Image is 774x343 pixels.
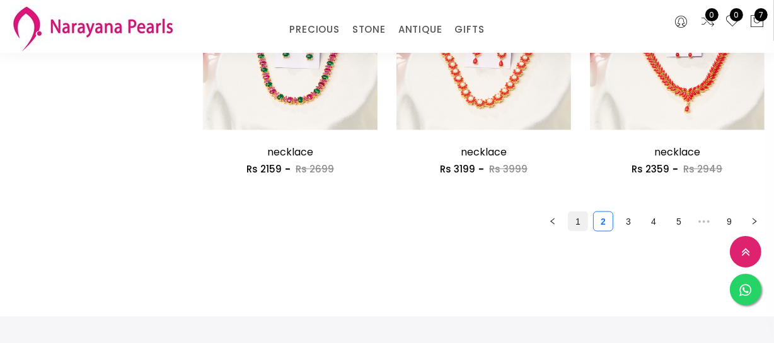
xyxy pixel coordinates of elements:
[754,8,768,21] span: 7
[632,162,669,176] span: Rs 2359
[749,14,765,30] button: 7
[489,162,528,176] span: Rs 3999
[594,212,613,231] a: 2
[694,211,714,232] span: •••
[569,212,587,231] a: 1
[543,211,563,232] button: left
[454,20,484,39] a: GIFTS
[352,20,386,39] a: STONE
[644,211,664,232] li: 4
[725,14,740,30] a: 0
[549,218,557,225] span: left
[461,145,507,159] a: necklace
[705,8,719,21] span: 0
[619,212,638,231] a: 3
[744,211,765,232] button: right
[398,20,442,39] a: ANTIQUE
[700,14,715,30] a: 0
[618,211,638,232] li: 3
[568,211,588,232] li: 1
[720,212,739,231] a: 9
[744,211,765,232] li: Next Page
[719,211,739,232] li: 9
[730,8,743,21] span: 0
[654,145,700,159] a: necklace
[289,20,339,39] a: PRECIOUS
[644,212,663,231] a: 4
[267,145,313,159] a: necklace
[669,211,689,232] li: 5
[751,218,758,225] span: right
[296,162,334,176] span: Rs 2699
[694,211,714,232] li: Next 5 Pages
[669,212,688,231] a: 5
[543,211,563,232] li: Previous Page
[246,162,282,176] span: Rs 2159
[440,162,475,176] span: Rs 3199
[683,162,722,176] span: Rs 2949
[593,211,613,232] li: 2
